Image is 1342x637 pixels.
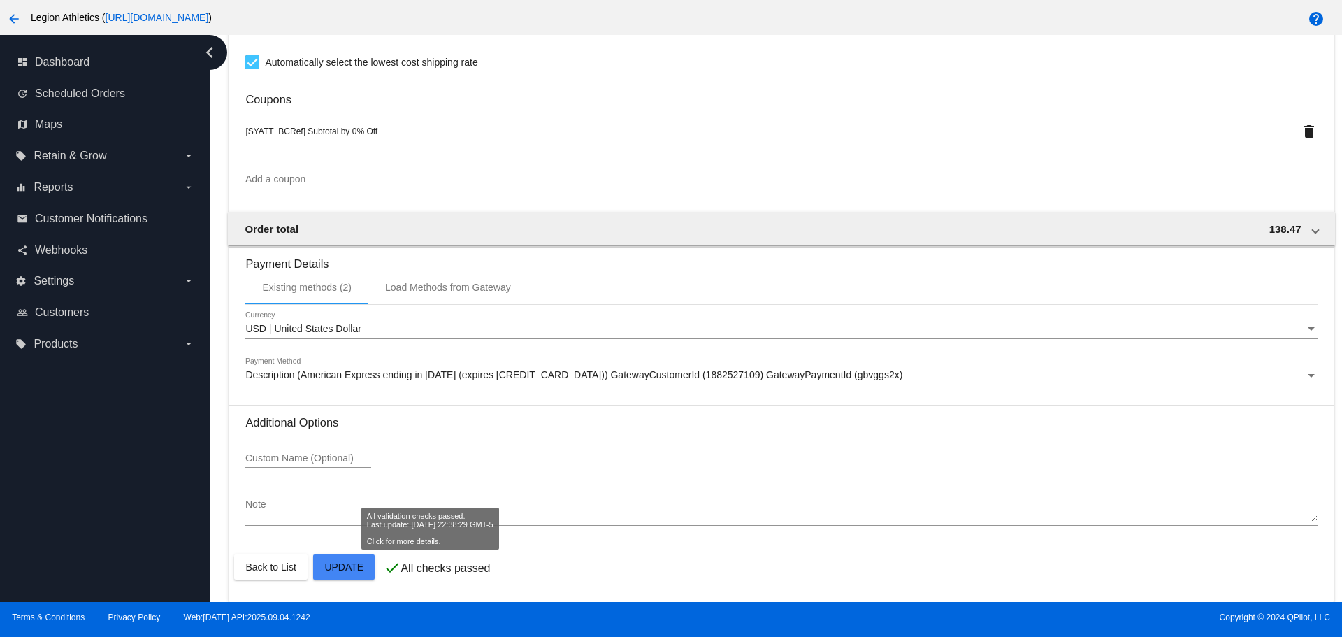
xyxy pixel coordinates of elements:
button: Update [313,554,375,580]
i: email [17,213,28,224]
span: Customers [35,306,89,319]
i: share [17,245,28,256]
a: people_outline Customers [17,301,194,324]
h3: Additional Options [245,416,1317,429]
a: Terms & Conditions [12,613,85,622]
a: share Webhooks [17,239,194,262]
mat-icon: arrow_back [6,10,22,27]
span: Settings [34,275,74,287]
h3: Payment Details [245,247,1317,271]
i: arrow_drop_down [183,275,194,287]
i: arrow_drop_down [183,182,194,193]
i: update [17,88,28,99]
span: Back to List [245,561,296,573]
a: Privacy Policy [108,613,161,622]
i: people_outline [17,307,28,318]
p: All checks passed [401,562,490,575]
mat-icon: delete [1301,123,1318,140]
a: update Scheduled Orders [17,83,194,105]
a: [URL][DOMAIN_NAME] [106,12,209,23]
mat-select: Currency [245,324,1317,335]
i: equalizer [15,182,27,193]
div: Load Methods from Gateway [385,282,511,293]
span: Copyright © 2024 QPilot, LLC [683,613,1330,622]
span: Order total [245,223,298,235]
a: dashboard Dashboard [17,51,194,73]
span: Retain & Grow [34,150,106,162]
mat-expansion-panel-header: Order total 138.47 [228,212,1334,245]
span: Legion Athletics ( ) [31,12,212,23]
h3: Coupons [245,83,1317,106]
span: Description (American Express ending in [DATE] (expires [CREDIT_CARD_DATA])) GatewayCustomerId (1... [245,369,902,380]
span: USD | United States Dollar [245,323,361,334]
mat-icon: help [1308,10,1325,27]
a: email Customer Notifications [17,208,194,230]
span: 138.47 [1269,223,1301,235]
button: Back to List [234,554,307,580]
mat-select: Payment Method [245,370,1317,381]
span: Reports [34,181,73,194]
a: map Maps [17,113,194,136]
div: Existing methods (2) [262,282,352,293]
span: Maps [35,118,62,131]
i: settings [15,275,27,287]
input: Add a coupon [245,174,1317,185]
span: Dashboard [35,56,89,69]
span: [SYATT_BCRef] Subtotal by 0% Off [245,127,377,136]
i: arrow_drop_down [183,150,194,162]
span: Update [324,561,363,573]
input: Custom Name (Optional) [245,453,371,464]
i: local_offer [15,150,27,162]
i: arrow_drop_down [183,338,194,350]
i: dashboard [17,57,28,68]
i: chevron_left [199,41,221,64]
span: Webhooks [35,244,87,257]
span: Scheduled Orders [35,87,125,100]
span: Products [34,338,78,350]
span: Customer Notifications [35,213,147,225]
i: local_offer [15,338,27,350]
span: Automatically select the lowest cost shipping rate [265,54,477,71]
mat-icon: check [384,559,401,576]
i: map [17,119,28,130]
a: Web:[DATE] API:2025.09.04.1242 [184,613,310,622]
